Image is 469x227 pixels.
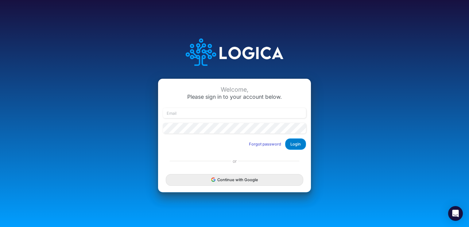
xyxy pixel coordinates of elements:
[163,108,306,118] input: Email
[285,138,306,150] button: Login
[245,139,285,149] button: Forgot password
[448,206,463,221] div: Open Intercom Messenger
[163,86,306,93] div: Welcome,
[187,94,282,100] span: Please sign in to your account below.
[166,174,303,185] button: Continue with Google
